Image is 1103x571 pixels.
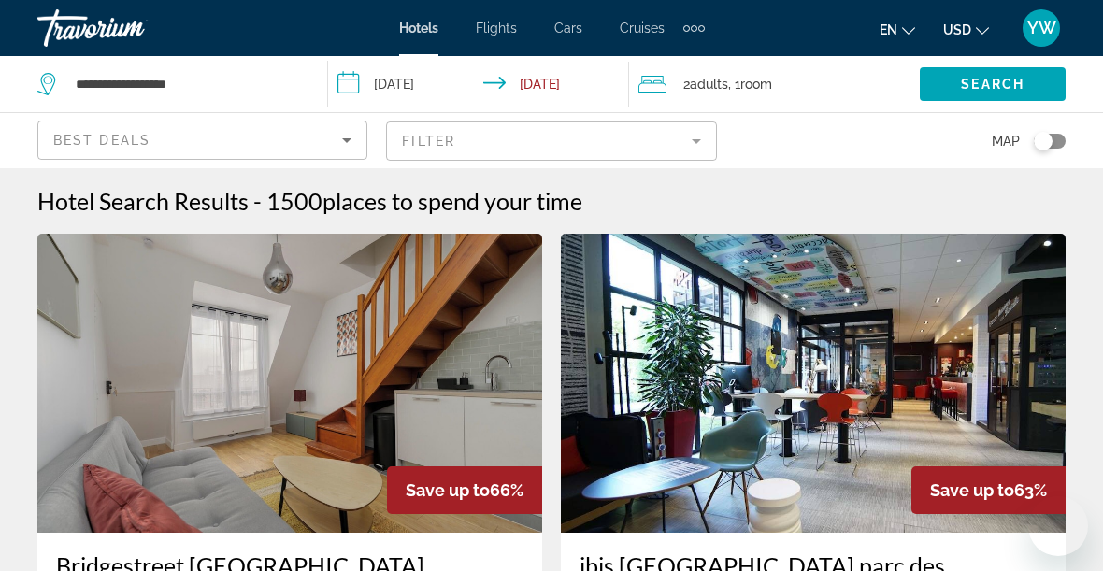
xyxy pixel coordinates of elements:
[911,466,1066,514] div: 63%
[386,121,716,162] button: Filter
[740,77,772,92] span: Room
[37,4,224,52] a: Travorium
[930,480,1014,500] span: Save up to
[943,22,971,37] span: USD
[1028,496,1088,556] iframe: Button to launch messaging window
[53,133,150,148] span: Best Deals
[629,56,920,112] button: Travelers: 2 adults, 0 children
[683,71,728,97] span: 2
[328,56,628,112] button: Check-in date: Dec 15, 2025 Check-out date: Dec 17, 2025
[943,16,989,43] button: Change currency
[554,21,582,36] a: Cars
[690,77,728,92] span: Adults
[53,129,351,151] mat-select: Sort by
[37,234,542,533] img: Hotel image
[880,16,915,43] button: Change language
[992,128,1020,154] span: Map
[387,466,542,514] div: 66%
[561,234,1066,533] img: Hotel image
[728,71,772,97] span: , 1
[683,13,705,43] button: Extra navigation items
[406,480,490,500] span: Save up to
[266,187,582,215] h2: 1500
[322,187,582,215] span: places to spend your time
[476,21,517,36] a: Flights
[1017,8,1066,48] button: User Menu
[253,187,262,215] span: -
[37,187,249,215] h1: Hotel Search Results
[1020,133,1066,150] button: Toggle map
[961,77,1024,92] span: Search
[620,21,665,36] a: Cruises
[880,22,897,37] span: en
[920,67,1066,101] button: Search
[399,21,438,36] a: Hotels
[1027,19,1056,37] span: YW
